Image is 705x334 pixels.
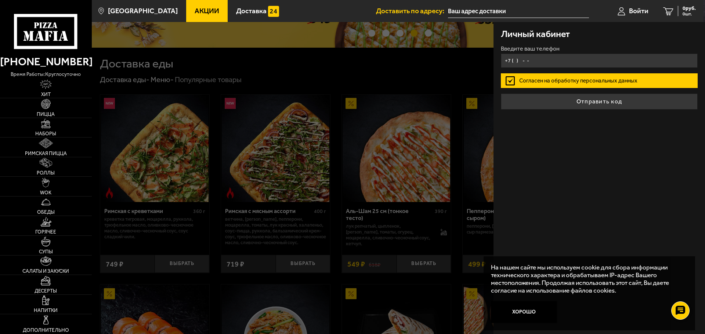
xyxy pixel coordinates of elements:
input: Ваш адрес доставки [448,4,589,18]
span: [GEOGRAPHIC_DATA] [108,7,178,14]
button: Хорошо [491,301,557,323]
span: WOK [40,190,51,195]
span: Напитки [34,308,58,313]
span: 0 шт. [683,12,696,16]
span: Супы [39,249,53,254]
span: Войти [629,7,648,14]
span: Доставить по адресу: [376,7,448,14]
span: Хит [41,92,51,97]
p: На нашем сайте мы используем cookie для сбора информации технического характера и обрабатываем IP... [491,264,683,294]
span: Горячее [35,230,56,235]
span: Римская пицца [25,151,67,156]
span: Доставка [236,7,267,14]
label: Согласен на обработку персональных данных [501,73,698,88]
span: Обеды [37,210,55,215]
span: 0 руб. [683,6,696,11]
span: Пицца [37,112,55,117]
span: Роллы [37,170,55,176]
span: Дополнительно [23,328,69,333]
img: 15daf4d41897b9f0e9f617042186c801.svg [268,6,279,17]
span: Десерты [35,289,57,294]
button: Отправить код [501,93,698,110]
h3: Личный кабинет [501,29,570,38]
label: Введите ваш телефон [501,46,698,52]
span: Наборы [35,131,56,136]
span: Салаты и закуски [22,269,69,274]
span: Акции [195,7,219,14]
